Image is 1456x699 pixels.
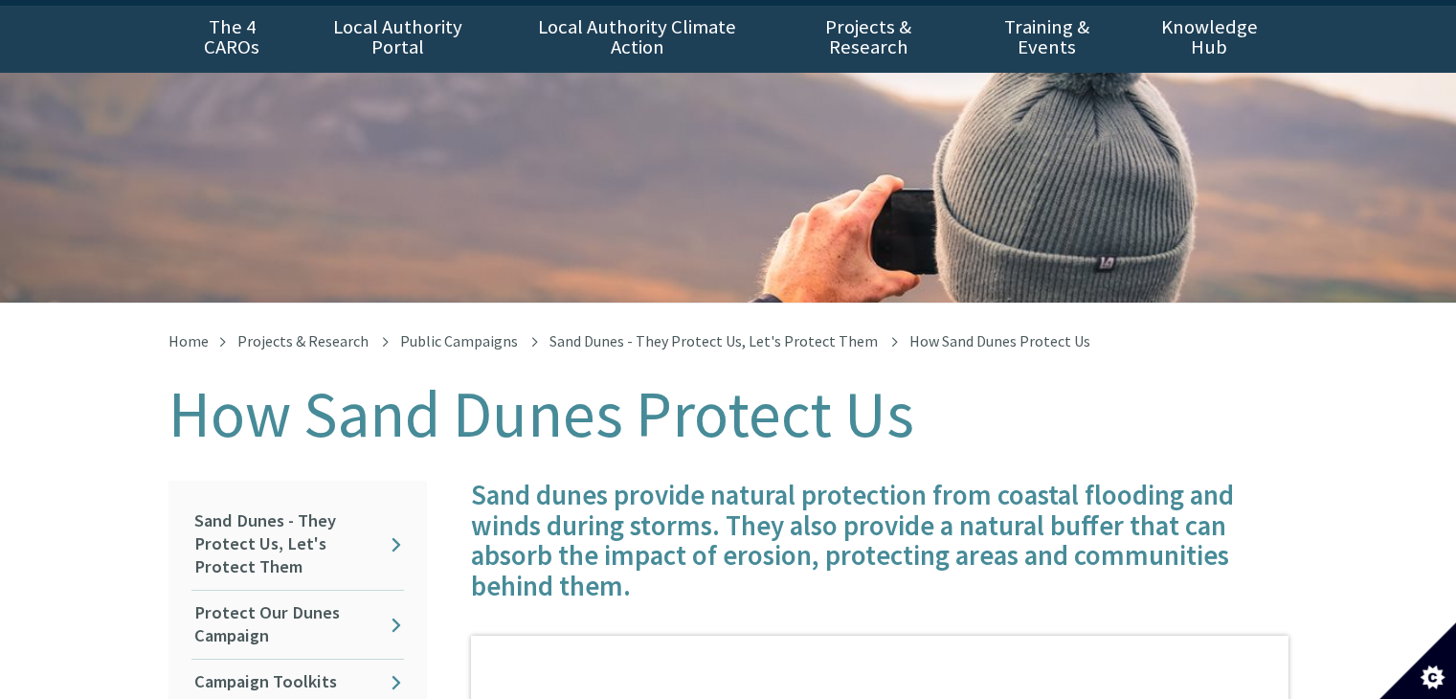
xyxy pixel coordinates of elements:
[1131,6,1288,73] a: Knowledge Hub
[191,591,404,659] a: Protect Our Dunes Campaign
[168,379,1288,450] h1: How Sand Dunes Protect Us
[296,6,501,73] a: Local Authority Portal
[963,6,1131,73] a: Training & Events
[168,331,209,350] a: Home
[191,499,404,590] a: Sand Dunes - They Protect Us, Let's Protect Them
[773,6,963,73] a: Projects & Research
[400,331,518,350] a: Public Campaigns
[471,481,1288,602] h4: Sand dunes provide natural protection from coastal flooding and winds during storms. They also pr...
[549,331,878,350] a: Sand Dunes - They Protect Us, Let's Protect Them
[168,6,296,73] a: The 4 CAROs
[501,6,773,73] a: Local Authority Climate Action
[909,331,1090,350] span: How Sand Dunes Protect Us
[1379,622,1456,699] button: Set cookie preferences
[237,331,369,350] a: Projects & Research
